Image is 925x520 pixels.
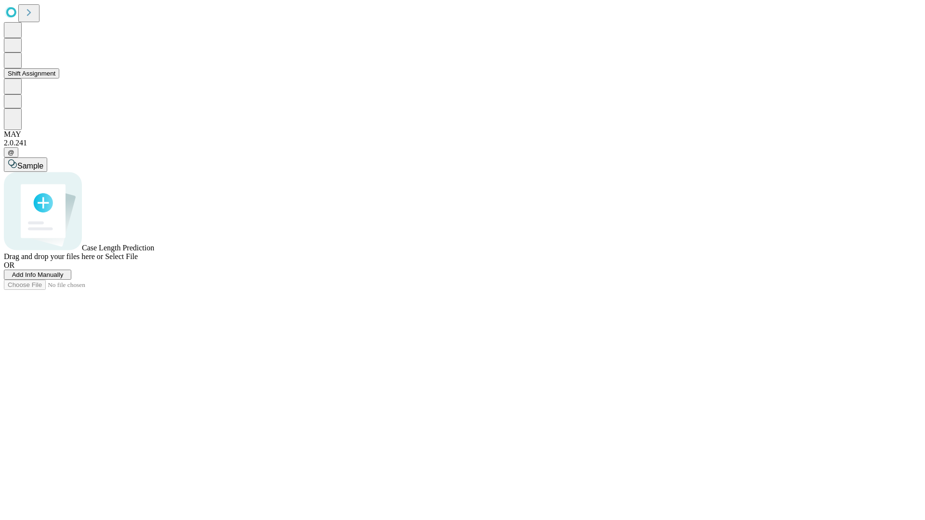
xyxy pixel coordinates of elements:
[17,162,43,170] span: Sample
[12,271,64,278] span: Add Info Manually
[4,139,921,147] div: 2.0.241
[4,261,14,269] span: OR
[4,68,59,78] button: Shift Assignment
[4,157,47,172] button: Sample
[8,149,14,156] span: @
[105,252,138,260] span: Select File
[4,270,71,280] button: Add Info Manually
[4,147,18,157] button: @
[4,130,921,139] div: MAY
[82,244,154,252] span: Case Length Prediction
[4,252,103,260] span: Drag and drop your files here or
